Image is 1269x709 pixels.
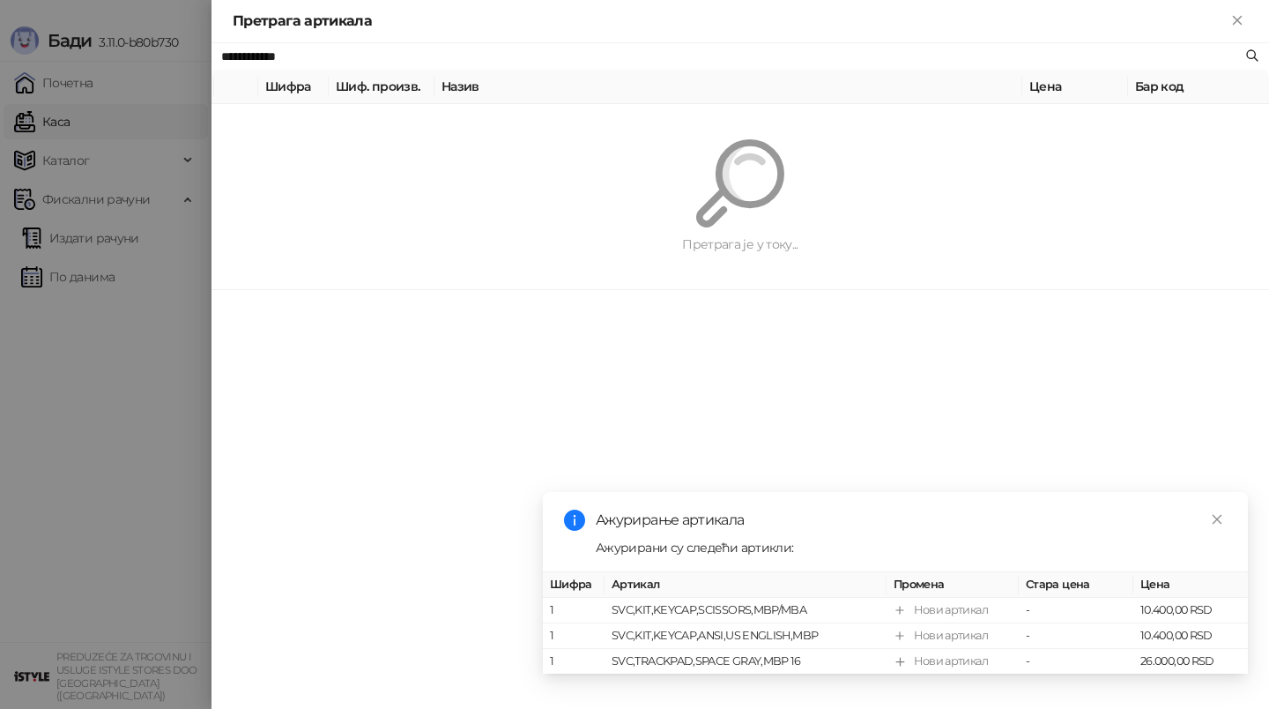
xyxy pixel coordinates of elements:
[596,510,1227,531] div: Ажурирање артикала
[1133,649,1248,675] td: 26.000,00 RSD
[596,538,1227,557] div: Ажурирани су следећи артикли:
[1019,572,1133,598] th: Стара цена
[605,598,887,623] td: SVC,KIT,KEYCAP,SCISSORS,MBP/MBA
[605,623,887,649] td: SVC,KIT,KEYCAP,ANSI,US ENGLISH,MBP
[605,572,887,598] th: Артикал
[254,235,1227,254] div: Претрага је у току...
[543,572,605,598] th: Шифра
[1133,572,1248,598] th: Цена
[1133,598,1248,623] td: 10.400,00 RSD
[434,70,1022,104] th: Назив
[329,70,434,104] th: Шиф. произв.
[1227,11,1248,32] button: Close
[914,627,988,645] div: Нови артикал
[1019,649,1133,675] td: -
[1211,513,1223,526] span: close
[1128,70,1269,104] th: Бар код
[1133,623,1248,649] td: 10.400,00 RSD
[543,649,605,675] td: 1
[1019,623,1133,649] td: -
[1022,70,1128,104] th: Цена
[887,572,1019,598] th: Промена
[564,510,585,531] span: info-circle
[914,601,988,619] div: Нови артикал
[258,70,329,104] th: Шифра
[233,11,1227,32] div: Претрага артикала
[543,598,605,623] td: 1
[605,649,887,675] td: SVC,TRACKPAD,SPACE GRAY,MBP 16
[1019,598,1133,623] td: -
[914,653,988,670] div: Нови артикал
[543,623,605,649] td: 1
[1207,510,1227,529] a: Close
